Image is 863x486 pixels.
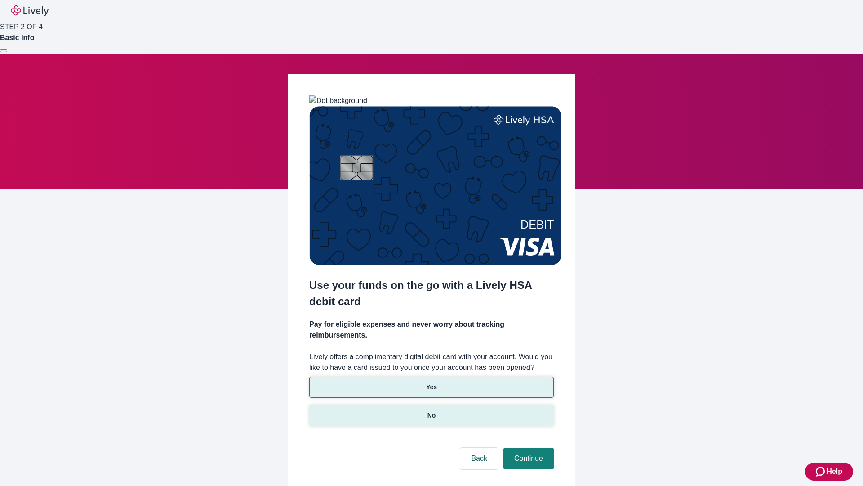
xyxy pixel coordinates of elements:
[309,277,554,310] h2: Use your funds on the go with a Lively HSA debit card
[427,411,436,420] p: No
[11,5,49,16] img: Lively
[309,377,554,398] button: Yes
[426,382,437,392] p: Yes
[827,466,842,477] span: Help
[309,319,554,341] h4: Pay for eligible expenses and never worry about tracking reimbursements.
[309,95,367,106] img: Dot background
[309,405,554,426] button: No
[805,463,853,481] button: Zendesk support iconHelp
[309,106,561,265] img: Debit card
[816,466,827,477] svg: Zendesk support icon
[460,448,498,469] button: Back
[309,351,554,373] label: Lively offers a complimentary digital debit card with your account. Would you like to have a card...
[503,448,554,469] button: Continue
